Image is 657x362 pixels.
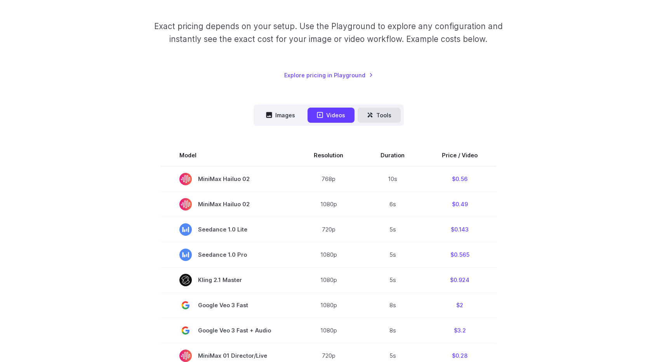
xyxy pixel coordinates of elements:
[362,318,423,343] td: 8s
[423,191,496,217] td: $0.49
[179,173,276,185] span: MiniMax Hailuo 02
[362,242,423,267] td: 5s
[362,144,423,166] th: Duration
[295,144,362,166] th: Resolution
[179,249,276,261] span: Seedance 1.0 Pro
[308,108,355,123] button: Videos
[179,324,276,337] span: Google Veo 3 Fast + Audio
[423,267,496,292] td: $0.924
[179,274,276,286] span: Kling 2.1 Master
[423,217,496,242] td: $0.143
[358,108,401,123] button: Tools
[295,242,362,267] td: 1080p
[179,350,276,362] span: MiniMax 01 Director/Live
[423,144,496,166] th: Price / Video
[362,191,423,217] td: 6s
[257,108,304,123] button: Images
[179,223,276,236] span: Seedance 1.0 Lite
[284,71,373,80] a: Explore pricing in Playground
[179,198,276,211] span: MiniMax Hailuo 02
[161,144,295,166] th: Model
[295,292,362,318] td: 1080p
[362,217,423,242] td: 5s
[423,166,496,192] td: $0.56
[362,267,423,292] td: 5s
[179,299,276,312] span: Google Veo 3 Fast
[423,242,496,267] td: $0.565
[423,318,496,343] td: $3.2
[295,267,362,292] td: 1080p
[295,217,362,242] td: 720p
[139,20,518,46] p: Exact pricing depends on your setup. Use the Playground to explore any configuration and instantl...
[362,166,423,192] td: 10s
[362,292,423,318] td: 8s
[423,292,496,318] td: $2
[295,166,362,192] td: 768p
[295,318,362,343] td: 1080p
[295,191,362,217] td: 1080p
